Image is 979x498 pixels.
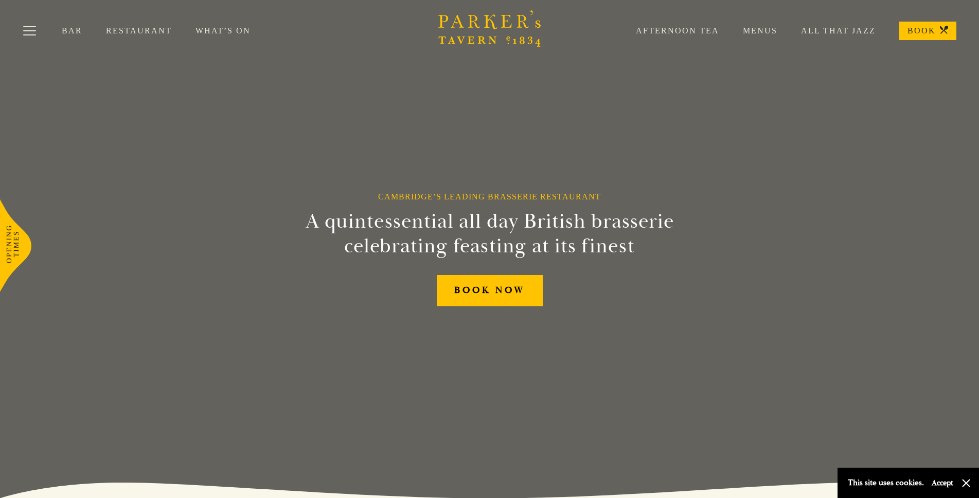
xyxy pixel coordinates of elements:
h1: Cambridge’s Leading Brasserie Restaurant [378,192,601,201]
h2: A quintessential all day British brasserie celebrating feasting at its finest [255,209,724,259]
button: Close and accept [961,478,971,488]
a: BOOK NOW [437,275,543,306]
p: This site uses cookies. [848,475,924,490]
button: Accept [932,478,953,488]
